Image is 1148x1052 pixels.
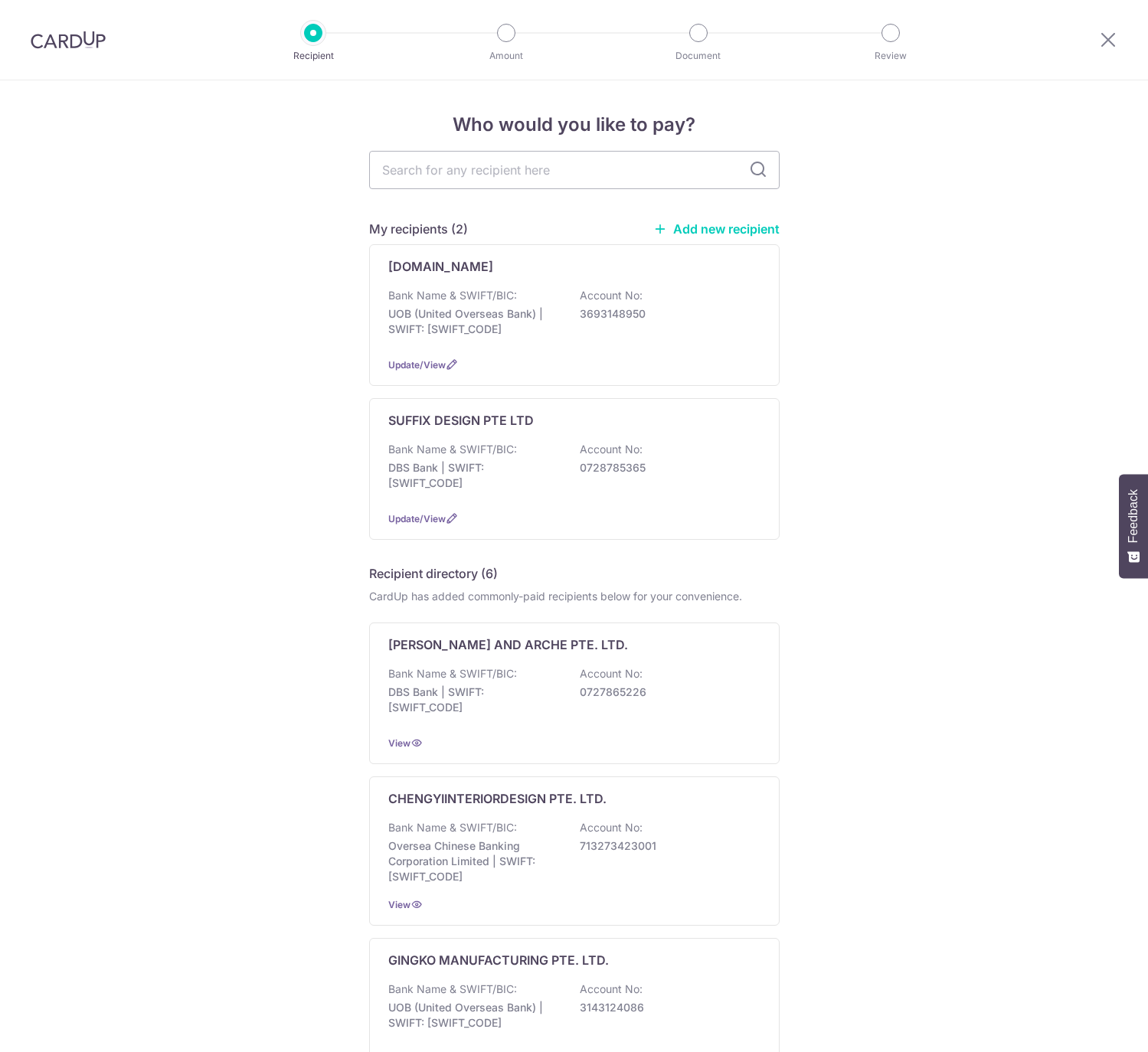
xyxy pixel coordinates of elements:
div: CardUp has added commonly-paid recipients below for your convenience. [369,589,780,604]
p: 0728785365 [580,460,751,475]
a: View [388,737,410,749]
p: [PERSON_NAME] AND ARCHE PTE. LTD. [388,635,628,654]
p: [DOMAIN_NAME] [388,257,493,276]
span: Feedback [1127,489,1140,543]
p: Account No: [580,820,643,835]
h5: Recipient directory (6) [369,564,498,583]
p: Bank Name & SWIFT/BIC: [388,442,517,457]
p: UOB (United Overseas Bank) | SWIFT: [SWIFT_CODE] [388,306,560,337]
p: SUFFIX DESIGN PTE LTD [388,411,534,430]
button: Feedback - Show survey [1119,474,1148,578]
p: Account No: [580,982,643,997]
p: 0727865226 [580,684,751,700]
a: View [388,899,410,910]
a: Update/View [388,513,446,524]
p: GINGKO MANUFACTURING PTE. LTD. [388,951,609,969]
a: Add new recipient [653,221,780,237]
p: Bank Name & SWIFT/BIC: [388,288,517,303]
p: Account No: [580,666,643,681]
p: CHENGYIINTERIORDESIGN PTE. LTD. [388,789,607,808]
p: Oversea Chinese Banking Corporation Limited | SWIFT: [SWIFT_CODE] [388,838,560,884]
p: Review [834,48,947,64]
h5: My recipients (2) [369,220,468,238]
p: Bank Name & SWIFT/BIC: [388,982,517,997]
p: 3693148950 [580,306,751,322]
p: UOB (United Overseas Bank) | SWIFT: [SWIFT_CODE] [388,1000,560,1031]
p: 3143124086 [580,1000,751,1015]
p: DBS Bank | SWIFT: [SWIFT_CODE] [388,684,560,715]
p: Document [642,48,755,64]
p: Recipient [257,48,370,64]
input: Search for any recipient here [369,151,780,189]
h4: Who would you like to pay? [369,111,780,139]
p: Bank Name & SWIFT/BIC: [388,666,517,681]
p: Amount [450,48,563,64]
img: CardUp [31,31,106,49]
p: Account No: [580,442,643,457]
p: Bank Name & SWIFT/BIC: [388,820,517,835]
p: 713273423001 [580,838,751,854]
p: DBS Bank | SWIFT: [SWIFT_CODE] [388,460,560,491]
p: Account No: [580,288,643,303]
a: Update/View [388,359,446,371]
